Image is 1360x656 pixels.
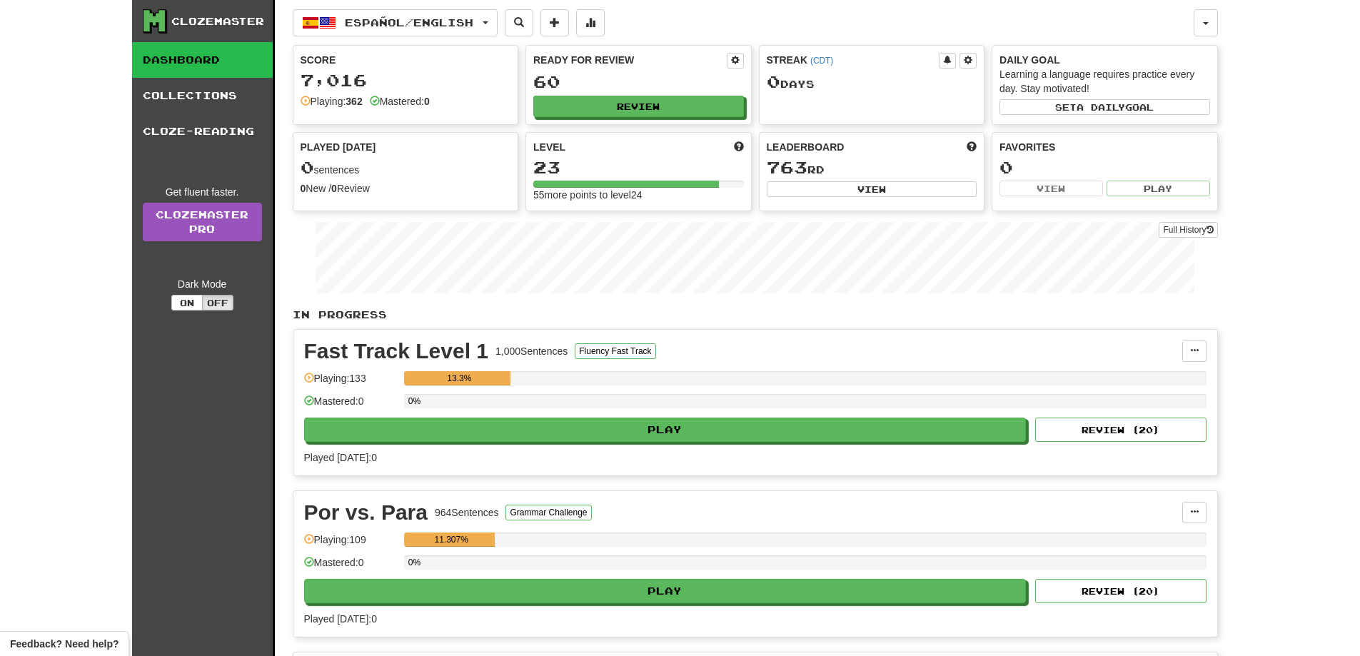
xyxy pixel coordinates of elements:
div: 0 [999,158,1210,176]
a: ClozemasterPro [143,203,262,241]
button: On [171,295,203,311]
div: Streak [767,53,940,67]
div: Playing: 109 [304,533,397,556]
div: 60 [533,73,744,91]
span: 0 [301,157,314,177]
div: New / Review [301,181,511,196]
button: View [999,181,1103,196]
span: Leaderboard [767,140,845,154]
strong: 0 [301,183,306,194]
div: 11.307% [408,533,495,547]
div: Playing: [301,94,363,109]
div: Mastered: [370,94,430,109]
a: (CDT) [810,56,833,66]
button: Add sentence to collection [540,9,569,36]
div: 964 Sentences [435,505,499,520]
span: Open feedback widget [10,637,119,651]
div: Day s [767,73,977,91]
strong: 0 [331,183,337,194]
a: Dashboard [132,42,273,78]
div: 1,000 Sentences [495,344,568,358]
strong: 362 [346,96,362,107]
div: Dark Mode [143,277,262,291]
button: Español/English [293,9,498,36]
div: Score [301,53,511,67]
div: Fast Track Level 1 [304,340,489,362]
span: Played [DATE]: 0 [304,452,377,463]
button: Play [304,418,1027,442]
span: 763 [767,157,807,177]
span: 0 [767,71,780,91]
div: Favorites [999,140,1210,154]
div: 55 more points to level 24 [533,188,744,202]
span: Level [533,140,565,154]
span: Played [DATE]: 0 [304,613,377,625]
div: Daily Goal [999,53,1210,67]
span: This week in points, UTC [967,140,977,154]
button: Full History [1159,222,1217,238]
button: Fluency Fast Track [575,343,655,359]
div: 13.3% [408,371,510,385]
button: Play [1107,181,1210,196]
div: Por vs. Para [304,502,428,523]
button: Play [304,579,1027,603]
div: rd [767,158,977,177]
button: Grammar Challenge [505,505,591,520]
p: In Progress [293,308,1218,322]
span: Score more points to level up [734,140,744,154]
button: Review (20) [1035,418,1207,442]
button: Search sentences [505,9,533,36]
button: Off [202,295,233,311]
div: Ready for Review [533,53,727,67]
button: Review [533,96,744,117]
button: View [767,181,977,197]
div: Clozemaster [171,14,264,29]
button: Seta dailygoal [999,99,1210,115]
span: Español / English [345,16,473,29]
button: More stats [576,9,605,36]
div: 23 [533,158,744,176]
div: sentences [301,158,511,177]
div: Get fluent faster. [143,185,262,199]
a: Cloze-Reading [132,113,273,149]
a: Collections [132,78,273,113]
div: Mastered: 0 [304,555,397,579]
span: a daily [1077,102,1125,112]
div: Learning a language requires practice every day. Stay motivated! [999,67,1210,96]
div: 7,016 [301,71,511,89]
strong: 0 [424,96,430,107]
div: Playing: 133 [304,371,397,395]
div: Mastered: 0 [304,394,397,418]
button: Review (20) [1035,579,1207,603]
span: Played [DATE] [301,140,376,154]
